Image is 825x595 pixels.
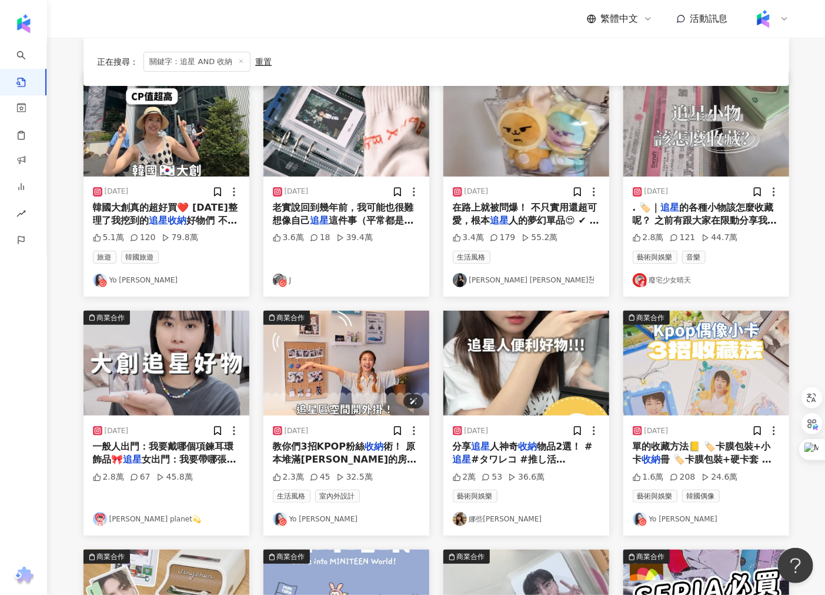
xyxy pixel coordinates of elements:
[682,251,706,264] span: 音樂
[16,42,40,88] a: search
[453,273,600,287] a: KOL Avatar[PERSON_NAME] [PERSON_NAME]훤
[453,215,599,239] span: 人的夢幻單品😍 ✔ 有興趣的朋友
[633,273,647,287] img: KOL Avatar
[130,232,156,244] div: 120
[97,312,125,324] div: 商業合作
[752,8,774,30] img: Kolr%20app%20icon%20%281%29.png
[97,551,125,563] div: 商業合作
[633,512,780,526] a: KOL AvatarYo [PERSON_NAME]
[273,512,287,526] img: KOL Avatar
[273,490,310,503] span: 生活風格
[93,471,124,483] div: 2.8萬
[83,72,249,177] img: post-image
[633,490,677,503] span: 藝術與娛樂
[623,72,789,177] img: post-image
[522,232,558,244] div: 55.2萬
[633,251,677,264] span: 藝術與娛樂
[162,232,198,244] div: 79.8萬
[660,202,679,213] mark: 追星
[633,471,664,483] div: 1.6萬
[453,454,599,491] span: #タワレコ #推し活 #towerrecords #いきなり銀テケース #
[277,312,305,324] div: 商業合作
[637,551,665,563] div: 商業合作
[482,471,502,483] div: 53
[93,441,234,465] span: 一般人出門：我要戴哪個項鍊耳環飾品🎀
[12,567,35,586] img: chrome extension
[105,426,129,436] div: [DATE]
[490,232,516,244] div: 179
[98,57,139,67] span: 正在搜尋 ：
[453,202,597,226] span: 在路上就被問爆！ 不只實用還超可愛，根本
[93,512,240,526] a: KOL Avatar[PERSON_NAME] planet💫
[263,311,429,415] img: post-image
[633,512,647,526] img: KOL Avatar
[633,202,661,213] span: . 🏷️｜
[273,471,304,483] div: 2.3萬
[83,72,249,177] button: 商業合作
[285,187,309,197] div: [DATE]
[633,273,780,287] a: KOL Avatar廢宅少女晴天
[285,426,309,436] div: [DATE]
[105,187,129,197] div: [DATE]
[472,441,490,452] mark: 追星
[443,311,609,415] img: post-image
[702,471,738,483] div: 24.6萬
[453,512,467,526] img: KOL Avatar
[93,273,107,287] img: KOL Avatar
[453,471,476,483] div: 2萬
[633,441,771,465] span: 單的收藏方法📒 🏷️卡膜包裝+小卡
[93,202,238,226] span: 韓國大創真的超好買❤️ [DATE]整理了我挖到的
[490,441,519,452] span: 人神奇
[508,471,545,483] div: 36.6萬
[156,471,193,483] div: 45.8萬
[682,490,720,503] span: 韓國偶像
[273,273,287,287] img: KOL Avatar
[14,14,33,33] img: logo icon
[633,454,772,478] span: 冊 🏷️卡膜包裝+硬卡套 可以做
[623,311,789,415] button: 商業合作
[633,202,777,240] span: 的各種小物該怎麼收藏呢？ 之前有跟大家在限動分享我演唱會票的
[149,215,187,226] mark: 追星收納
[453,441,472,452] span: 分享
[453,454,472,465] mark: 追星
[702,232,738,244] div: 44.7萬
[310,232,330,244] div: 18
[121,251,159,264] span: 韓國旅遊
[690,13,728,24] span: 活動訊息
[336,232,373,244] div: 39.4萬
[143,52,251,72] span: 關鍵字：追星 AND 收納
[273,202,414,226] span: 老實說回到幾年前，我可能也很難想像自己
[443,72,609,177] img: post-image
[310,471,330,483] div: 45
[457,551,485,563] div: 商業合作
[263,311,429,415] button: 商業合作
[670,471,696,483] div: 208
[315,490,360,503] span: 室內外設計
[255,57,272,67] div: 重置
[601,12,639,25] span: 繁體中文
[537,441,593,452] span: 物品2選！ #
[453,251,490,264] span: 生活風格
[273,232,304,244] div: 3.6萬
[778,548,813,583] iframe: Help Scout Beacon - Open
[93,273,240,287] a: KOL AvatarYo [PERSON_NAME]
[637,312,665,324] div: 商業合作
[93,251,116,264] span: 旅遊
[83,311,249,415] button: 商業合作
[453,512,600,526] a: KOL Avatar娜些[PERSON_NAME]
[336,471,373,483] div: 32.5萬
[83,311,249,415] img: post-image
[623,311,789,415] img: post-image
[130,471,151,483] div: 67
[490,215,509,226] mark: 追星
[519,441,537,452] mark: 收納
[644,426,669,436] div: [DATE]
[123,454,142,465] mark: 追星
[465,426,489,436] div: [DATE]
[365,441,383,452] mark: 收納
[93,454,236,478] span: 女出門：我要帶哪張小卡哪隻娃呢😍
[310,215,329,226] mark: 追星
[642,454,661,465] mark: 收納
[93,232,124,244] div: 5.1萬
[644,187,669,197] div: [DATE]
